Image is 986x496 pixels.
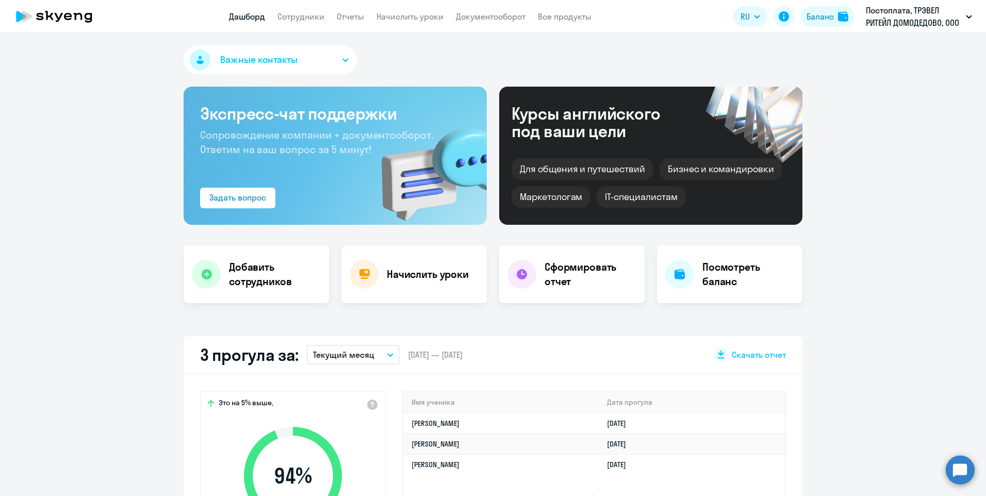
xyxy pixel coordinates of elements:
[861,4,977,29] button: Постоплата, ТРЭВЕЛ РИТЕЙЛ ДОМОДЕДОВО, ООО
[597,186,685,208] div: IT-специалистам
[702,260,794,289] h4: Посмотреть баланс
[412,460,459,469] a: [PERSON_NAME]
[545,260,636,289] h4: Сформировать отчет
[599,392,785,413] th: Дата прогула
[732,349,786,360] span: Скачать отчет
[387,267,469,282] h4: Начислить уроки
[607,419,634,428] a: [DATE]
[367,109,487,225] img: bg-img
[209,191,266,204] div: Задать вопрос
[376,11,443,22] a: Начислить уроки
[866,4,962,29] p: Постоплата, ТРЭВЕЛ РИТЕЙЛ ДОМОДЕДОВО, ООО
[408,349,463,360] span: [DATE] — [DATE]
[456,11,525,22] a: Документооборот
[219,398,273,410] span: Это на 5% выше,
[337,11,364,22] a: Отчеты
[807,10,834,23] div: Баланс
[412,439,459,449] a: [PERSON_NAME]
[412,419,459,428] a: [PERSON_NAME]
[512,158,653,180] div: Для общения и путешествий
[607,460,634,469] a: [DATE]
[184,45,357,74] button: Важные контакты
[741,10,750,23] span: RU
[229,260,321,289] h4: Добавить сотрудников
[200,344,299,365] h2: 3 прогула за:
[512,105,688,140] div: Курсы английского под ваши цели
[200,188,275,208] button: Задать вопрос
[800,6,854,27] button: Балансbalance
[313,349,374,361] p: Текущий месяц
[220,53,298,67] span: Важные контакты
[607,439,634,449] a: [DATE]
[229,11,265,22] a: Дашборд
[234,464,352,488] span: 94 %
[660,158,782,180] div: Бизнес и командировки
[538,11,591,22] a: Все продукты
[277,11,324,22] a: Сотрудники
[512,186,590,208] div: Маркетологам
[403,392,599,413] th: Имя ученика
[200,103,470,124] h3: Экспресс-чат поддержки
[733,6,767,27] button: RU
[200,128,433,156] span: Сопровождение компании + документооборот. Ответим на ваш вопрос за 5 минут!
[307,345,400,365] button: Текущий месяц
[838,11,848,22] img: balance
